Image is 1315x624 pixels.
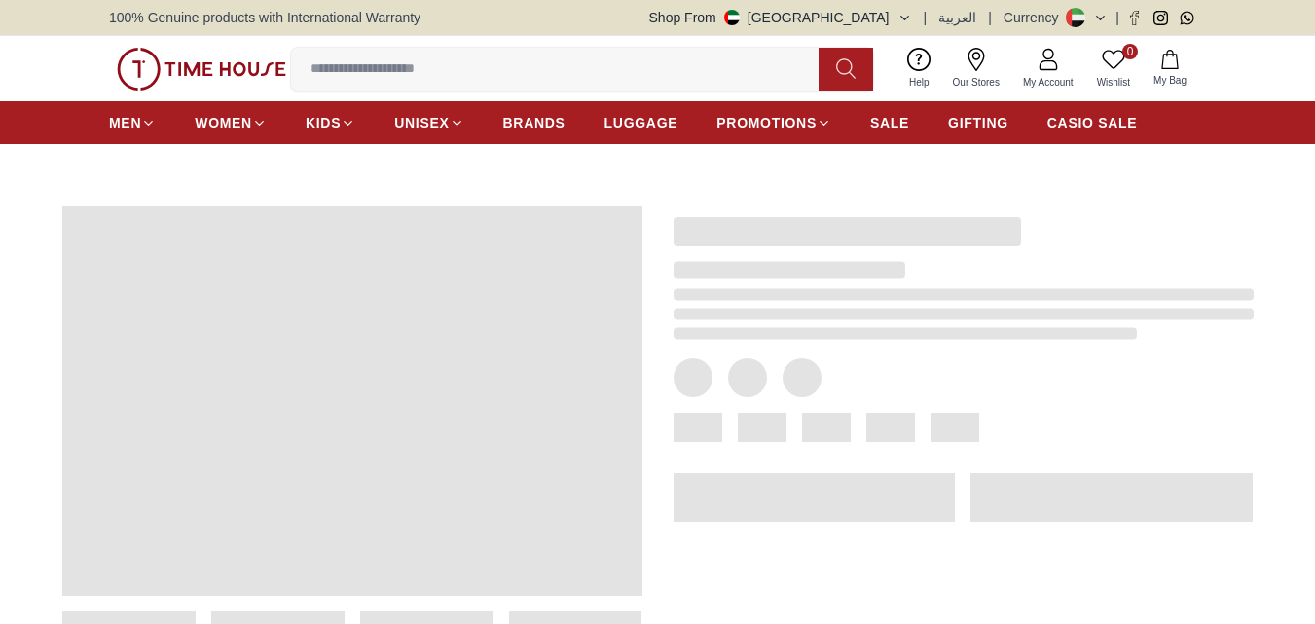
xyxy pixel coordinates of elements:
span: MEN [109,113,141,132]
span: LUGGAGE [604,113,678,132]
a: Instagram [1153,11,1168,25]
a: UNISEX [394,105,463,140]
a: KIDS [306,105,355,140]
span: KIDS [306,113,341,132]
span: Wishlist [1089,75,1138,90]
a: BRANDS [503,105,566,140]
img: ... [117,48,286,91]
a: 0Wishlist [1085,44,1142,93]
span: My Account [1015,75,1081,90]
span: Our Stores [945,75,1007,90]
button: العربية [938,8,976,27]
span: CASIO SALE [1047,113,1138,132]
span: UNISEX [394,113,449,132]
span: BRANDS [503,113,566,132]
span: | [988,8,992,27]
span: SALE [870,113,909,132]
a: MEN [109,105,156,140]
span: Help [901,75,937,90]
a: Facebook [1127,11,1142,25]
span: PROMOTIONS [716,113,817,132]
span: WOMEN [195,113,252,132]
span: My Bag [1146,73,1194,88]
button: My Bag [1142,46,1198,92]
span: GIFTING [948,113,1008,132]
a: GIFTING [948,105,1008,140]
a: Our Stores [941,44,1011,93]
a: LUGGAGE [604,105,678,140]
button: Shop From[GEOGRAPHIC_DATA] [649,8,912,27]
a: SALE [870,105,909,140]
a: Help [897,44,941,93]
a: Whatsapp [1180,11,1194,25]
a: CASIO SALE [1047,105,1138,140]
span: | [1115,8,1119,27]
span: | [924,8,928,27]
a: WOMEN [195,105,267,140]
a: PROMOTIONS [716,105,831,140]
span: 0 [1122,44,1138,59]
span: 100% Genuine products with International Warranty [109,8,420,27]
div: Currency [1004,8,1067,27]
img: United Arab Emirates [724,10,740,25]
